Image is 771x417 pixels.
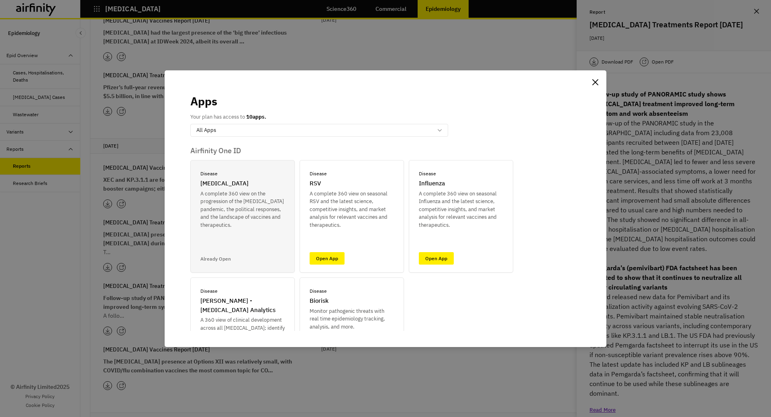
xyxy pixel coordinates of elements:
[310,190,394,229] p: A complete 360 view on seasonal RSV and the latest science, competitive insights, and market anal...
[310,170,327,177] p: Disease
[419,170,436,177] p: Disease
[246,113,266,120] b: 10 apps.
[589,76,602,89] button: Close
[190,113,266,121] p: Your plan has access to
[200,316,285,355] p: A 360 view of clinical development across all [MEDICAL_DATA]; identify opportunities and track ch...
[196,126,216,134] p: All Apps
[200,288,218,295] p: Disease
[310,288,327,295] p: Disease
[200,190,285,229] p: A complete 360 view on the progression of the [MEDICAL_DATA] pandemic, the political responses, a...
[190,146,581,155] p: Airfinity One ID
[419,252,454,265] a: Open App
[310,296,328,306] p: Biorisk
[310,179,321,188] p: RSV
[200,296,285,314] p: [PERSON_NAME] - [MEDICAL_DATA] Analytics
[419,179,445,188] p: Influenza
[200,179,249,188] p: [MEDICAL_DATA]
[310,252,345,265] a: Open App
[200,255,231,263] p: Already Open
[419,190,503,229] p: A complete 360 view on seasonal Influenza and the latest science, competitive insights, and marke...
[310,307,394,331] p: Monitor pathogenic threats with real time epidemiology tracking, analysis, and more.
[200,170,218,177] p: Disease
[190,93,217,110] p: Apps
